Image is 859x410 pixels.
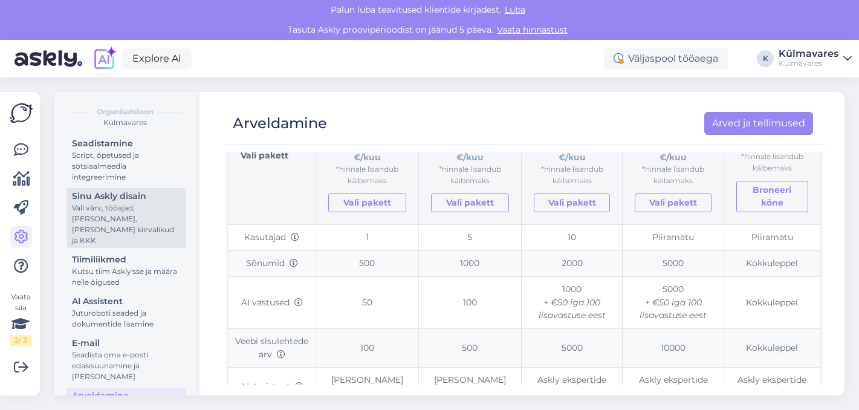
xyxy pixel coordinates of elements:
[736,151,808,174] div: *hinnale lisandub käibemaks
[316,276,418,328] td: 50
[97,106,154,117] b: Organisatsioon
[316,251,418,277] td: 500
[122,48,192,69] a: Explore AI
[241,94,303,213] div: Vali pakett
[623,251,724,277] td: 5000
[72,295,181,308] div: AI Assistent
[724,251,820,277] td: Kokkuleppel
[418,225,521,251] td: 5
[779,49,838,59] div: Külmavares
[534,194,610,212] a: Vali pakett
[522,276,623,328] td: 1000
[757,50,774,67] div: K
[640,297,707,321] i: + €50 iga 100 lisavastuse eest
[724,276,820,328] td: Kokkuleppel
[418,251,521,277] td: 1000
[316,225,418,251] td: 1
[66,252,186,290] a: TiimiliikmedKutsu tiim Askly'sse ja määra neile õigused
[724,328,820,367] td: Kokkuleppel
[493,24,571,35] a: Vaata hinnastust
[92,46,117,71] img: explore-ai
[66,293,186,331] a: AI AssistentJuturoboti seaded ja dokumentide lisamine
[779,49,852,68] a: KülmavaresKülmavares
[431,164,509,186] div: *hinnale lisandub käibemaks
[522,225,623,251] td: 10
[66,335,186,384] a: E-mailSeadista oma e-posti edasisuunamine ja [PERSON_NAME]
[316,328,418,367] td: 100
[229,276,316,328] td: AI vastused
[72,337,181,350] div: E-mail
[72,253,181,266] div: Tiimiliikmed
[229,225,316,251] td: Kasutajad
[534,164,610,186] div: *hinnale lisandub käibemaks
[229,328,316,367] td: Veebi sisulehtede arv
[623,276,724,328] td: 5000
[328,164,406,186] div: *hinnale lisandub käibemaks
[604,48,728,70] div: Väljaspool tööaega
[72,150,181,183] div: Script, õpetused ja sotsiaalmeedia integreerimine
[72,389,181,402] div: Arveldamine
[623,225,724,251] td: Piiramatu
[229,368,316,406] td: AI Assistent
[328,194,406,212] a: Vali pakett
[72,203,181,246] div: Vali värv, tööajad, [PERSON_NAME], [PERSON_NAME] kiirvalikud ja KKK
[779,59,838,68] div: Külmavares
[501,4,529,15] span: Luba
[724,368,820,406] td: Askly ekspertide poolt
[229,251,316,277] td: Sõnumid
[72,190,181,203] div: Sinu Askly disain
[72,308,181,330] div: Juturoboti seaded ja dokumentide lisamine
[418,276,521,328] td: 100
[704,112,813,135] a: Arved ja tellimused
[316,368,418,406] td: [PERSON_NAME] poolt
[724,225,820,251] td: Piiramatu
[635,164,711,186] div: *hinnale lisandub käibemaks
[10,102,33,125] img: Askly Logo
[72,350,181,382] div: Seadista oma e-posti edasisuunamine ja [PERSON_NAME]
[623,368,724,406] td: Askly ekspertide poolt
[66,135,186,184] a: SeadistamineScript, õpetused ja sotsiaalmeedia integreerimine
[418,328,521,367] td: 500
[72,266,181,288] div: Kutsu tiim Askly'sse ja määra neile õigused
[72,137,181,150] div: Seadistamine
[64,117,186,128] div: Külmavares
[522,251,623,277] td: 2000
[736,181,808,212] button: Broneeri kõne
[522,328,623,367] td: 5000
[233,112,327,135] div: Arveldamine
[623,328,724,367] td: 10000
[635,194,711,212] a: Vali pakett
[66,188,186,248] a: Sinu Askly disainVali värv, tööajad, [PERSON_NAME], [PERSON_NAME] kiirvalikud ja KKK
[539,297,606,321] i: + €50 iga 100 lisavastuse eest
[431,194,509,212] a: Vali pakett
[10,291,31,346] div: Vaata siia
[418,368,521,406] td: [PERSON_NAME] poolt
[10,335,31,346] div: 2 / 3
[522,368,623,406] td: Askly ekspertide poolt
